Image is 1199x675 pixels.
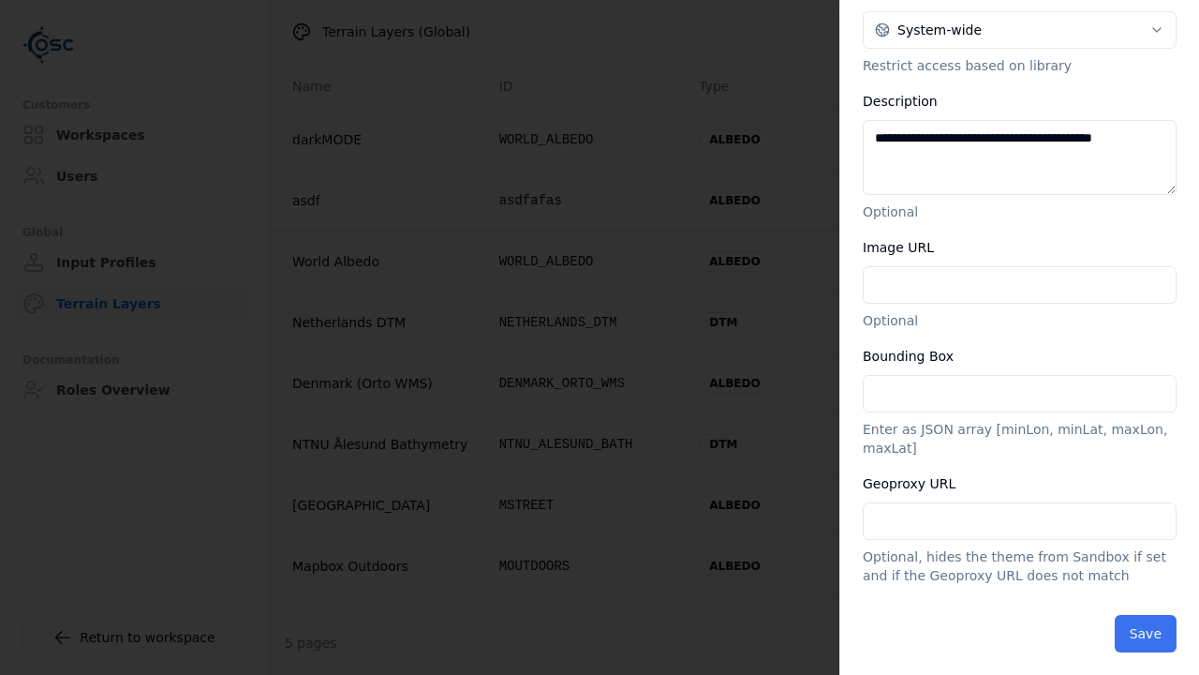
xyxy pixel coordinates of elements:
label: Description [863,94,938,109]
label: Geoproxy URL [863,476,955,491]
label: Image URL [863,240,934,255]
p: Optional [863,202,1177,221]
p: Optional [863,311,1177,330]
p: Enter as JSON array [minLon, minLat, maxLon, maxLat] [863,420,1177,457]
button: Save [1115,615,1177,652]
p: Restrict access based on library [863,56,1177,75]
p: Optional, hides the theme from Sandbox if set and if the Geoproxy URL does not match [863,547,1177,585]
label: Bounding Box [863,349,954,364]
